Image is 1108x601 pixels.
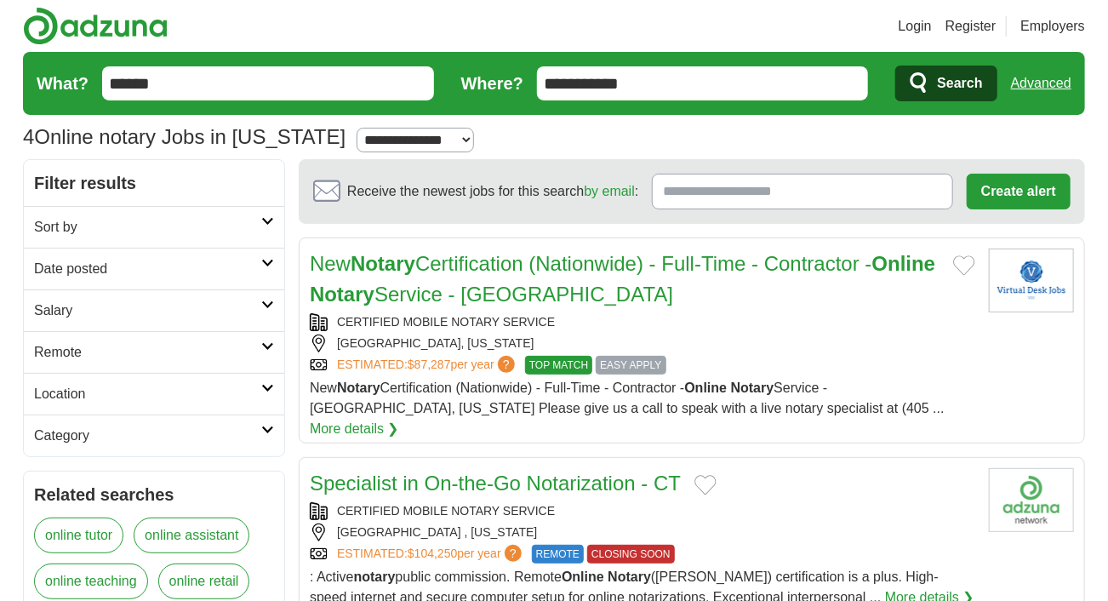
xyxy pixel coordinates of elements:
[584,184,635,198] a: by email
[337,545,525,564] a: ESTIMATED:$104,250per year?
[310,472,681,495] a: Specialist in On-the-Go Notarization - CT
[989,249,1074,312] img: Company logo
[532,545,584,564] span: REMOTE
[34,384,261,404] h2: Location
[351,252,415,275] strong: Notary
[953,255,975,276] button: Add to favorite jobs
[872,252,936,275] strong: Online
[525,356,592,375] span: TOP MATCH
[310,335,975,352] div: [GEOGRAPHIC_DATA], [US_STATE]
[461,71,523,96] label: Where?
[34,259,261,279] h2: Date posted
[408,358,451,371] span: $87,287
[337,356,518,375] a: ESTIMATED:$87,287per year?
[310,419,399,439] a: More details ❯
[34,300,261,321] h2: Salary
[34,518,123,553] a: online tutor
[158,564,250,599] a: online retail
[24,289,284,331] a: Salary
[24,248,284,289] a: Date posted
[310,502,975,520] div: CERTIFIED MOBILE NOTARY SERVICE
[608,570,651,584] strong: Notary
[24,206,284,248] a: Sort by
[1020,16,1085,37] a: Employers
[23,125,346,148] h1: Online notary Jobs in [US_STATE]
[684,381,727,395] strong: Online
[134,518,249,553] a: online assistant
[694,475,717,495] button: Add to favorite jobs
[731,381,774,395] strong: Notary
[354,570,396,584] strong: notary
[498,356,515,373] span: ?
[562,570,604,584] strong: Online
[24,331,284,373] a: Remote
[310,283,374,306] strong: Notary
[967,174,1071,209] button: Create alert
[24,160,284,206] h2: Filter results
[24,415,284,456] a: Category
[34,342,261,363] h2: Remote
[408,547,457,560] span: $104,250
[34,426,261,446] h2: Category
[37,71,89,96] label: What?
[337,381,380,395] strong: Notary
[34,217,261,238] h2: Sort by
[310,313,975,331] div: CERTIFIED MOBILE NOTARY SERVICE
[310,252,935,306] a: NewNotaryCertification (Nationwide) - Full-Time - Contractor -Online NotaryService - [GEOGRAPHIC_...
[347,181,638,202] span: Receive the newest jobs for this search :
[895,66,997,101] button: Search
[1011,66,1071,100] a: Advanced
[899,16,932,37] a: Login
[937,66,982,100] span: Search
[34,564,148,599] a: online teaching
[505,545,522,562] span: ?
[23,7,168,45] img: Adzuna logo
[989,468,1074,532] img: Company logo
[23,122,34,152] span: 4
[945,16,997,37] a: Register
[24,373,284,415] a: Location
[310,381,945,415] span: New Certification (Nationwide) - Full-Time - Contractor - Service - [GEOGRAPHIC_DATA], [US_STATE]...
[596,356,665,375] span: EASY APPLY
[310,524,975,541] div: [GEOGRAPHIC_DATA] , [US_STATE]
[587,545,675,564] span: CLOSING SOON
[34,482,274,507] h2: Related searches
